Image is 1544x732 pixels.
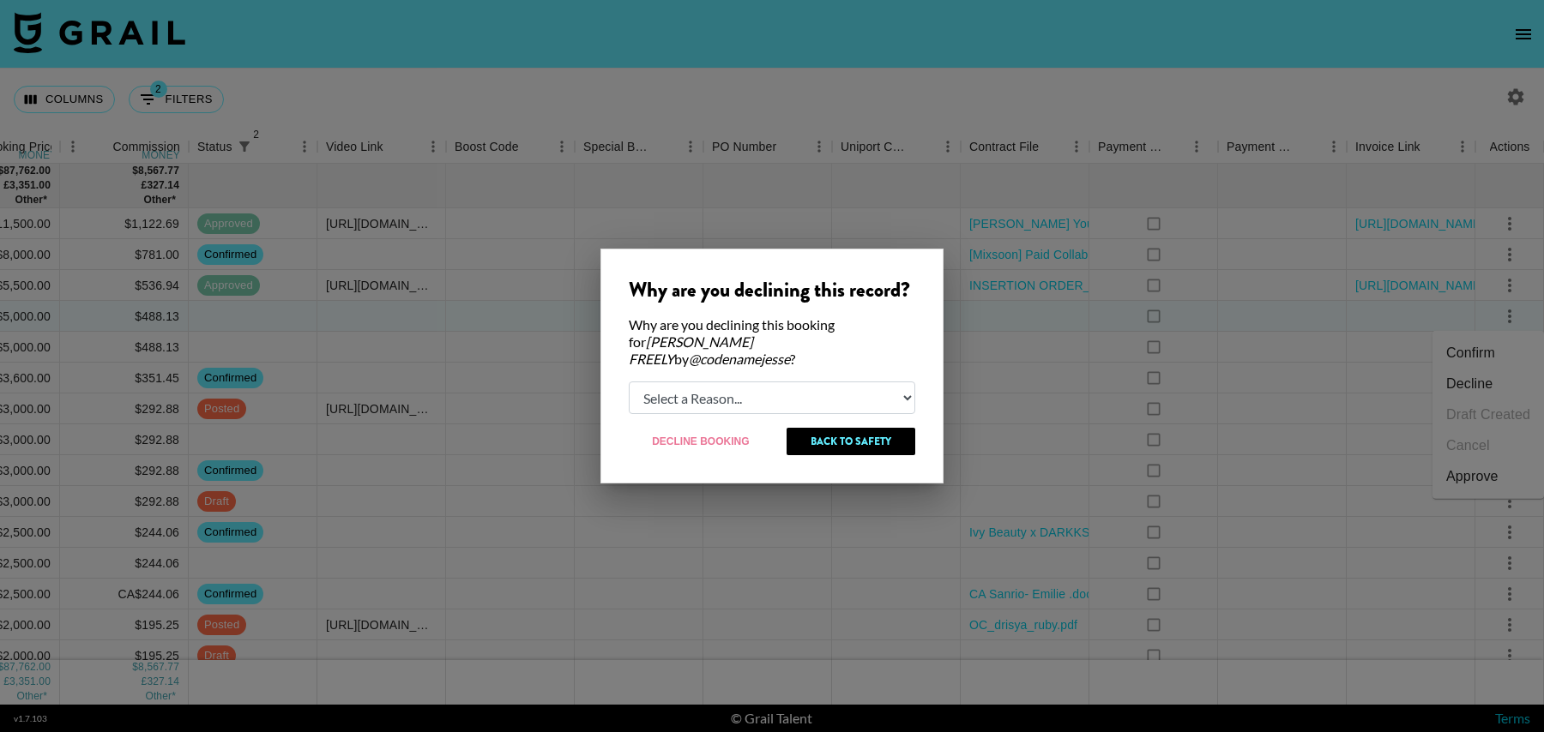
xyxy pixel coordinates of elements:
em: [PERSON_NAME] FREELY [629,333,753,367]
button: Back to Safety [787,428,915,455]
div: Why are you declining this booking for by ? [629,316,915,368]
em: @ codenamejesse [689,351,790,367]
div: Why are you declining this record? [629,277,915,303]
button: Decline Booking [629,428,773,455]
